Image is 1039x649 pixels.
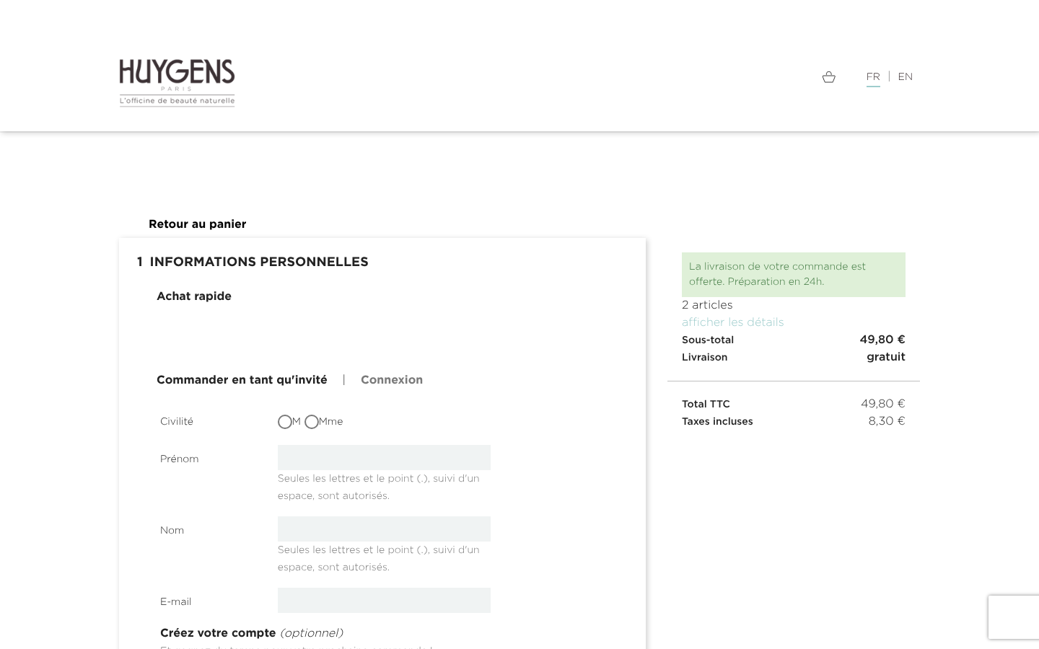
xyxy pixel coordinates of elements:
label: Mme [304,415,343,430]
div: Achat rapide [157,288,232,306]
span: Créez votre compte [160,628,276,640]
span: 8,30 € [869,413,906,431]
label: E-mail [149,588,267,610]
span: 49,80 € [860,332,906,349]
span: Sous-total [682,335,734,345]
span: | [343,375,346,387]
iframe: PayPal-paypal [270,322,496,355]
label: Civilité [149,407,267,430]
label: Prénom [149,445,267,467]
h1: Informations personnelles [130,249,635,278]
span: 1 [130,249,150,278]
a: Commander en tant qu'invité [157,372,328,389]
img: Huygens logo [119,58,235,108]
p: 2 articles [682,297,906,314]
a: Connexion [361,372,423,389]
span: Livraison [682,353,728,363]
span: Taxes incluses [682,417,753,427]
div: | [530,69,920,86]
span: Total TTC [682,399,730,410]
span: (optionnel) [279,628,343,640]
span: Seules les lettres et le point (.), suivi d'un espace, sont autorisés. [278,468,480,501]
a: Retour au panier [149,219,247,231]
iframe: PayPal Message 2 [119,138,920,179]
a: afficher les détails [682,317,784,329]
label: Nom [149,516,267,539]
span: gratuit [867,349,906,366]
span: 49,80 € [861,396,906,413]
label: M [278,415,301,430]
span: La livraison de votre commande est offerte. Préparation en 24h. [689,262,866,287]
span: Seules les lettres et le point (.), suivi d'un espace, sont autorisés. [278,539,480,573]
